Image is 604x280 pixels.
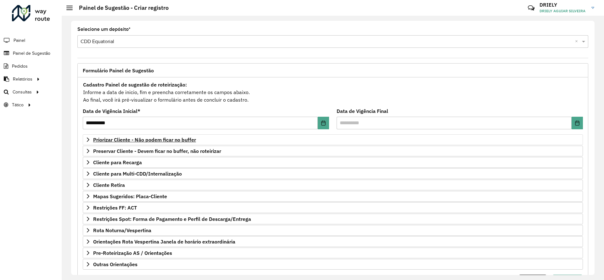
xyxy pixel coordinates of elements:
span: Painel [14,37,25,44]
a: Orientações Rota Vespertina Janela de horário extraordinária [83,236,583,247]
span: Formulário Painel de Sugestão [83,68,154,73]
a: Cliente para Multi-CDD/Internalização [83,168,583,179]
span: Restrições FF: ACT [93,205,137,210]
span: Cliente para Recarga [93,160,142,165]
a: Restrições Spot: Forma de Pagamento e Perfil de Descarga/Entrega [83,214,583,224]
button: Choose Date [318,117,329,129]
span: Priorizar Cliente - Não podem ficar no buffer [93,137,196,142]
a: Cliente para Recarga [83,157,583,168]
span: Preservar Cliente - Devem ficar no buffer, não roteirizar [93,148,221,154]
a: Rota Noturna/Vespertina [83,225,583,236]
span: Relatórios [13,76,32,82]
h3: DRIELY [540,2,587,8]
span: Pre-Roteirização AS / Orientações [93,250,172,255]
a: Priorizar Cliente - Não podem ficar no buffer [83,134,583,145]
span: Tático [12,102,24,108]
label: Data de Vigência Inicial [83,107,140,115]
a: Contato Rápido [524,1,538,15]
div: Informe a data de inicio, fim e preencha corretamente os campos abaixo. Ao final, você irá pré-vi... [83,81,583,104]
a: Outras Orientações [83,259,583,270]
span: Pedidos [12,63,28,70]
label: Selecione um depósito [77,25,131,33]
label: Data de Vigência Final [337,107,388,115]
button: Choose Date [572,117,583,129]
span: Cliente para Multi-CDD/Internalização [93,171,182,176]
a: Preservar Cliente - Devem ficar no buffer, não roteirizar [83,146,583,156]
span: Painel de Sugestão [13,50,50,57]
span: Orientações Rota Vespertina Janela de horário extraordinária [93,239,235,244]
strong: Cadastro Painel de sugestão de roteirização: [83,81,187,88]
span: Cliente Retira [93,182,125,188]
span: Mapas Sugeridos: Placa-Cliente [93,194,167,199]
h2: Painel de Sugestão - Criar registro [73,4,169,11]
a: Cliente Retira [83,180,583,190]
span: Restrições Spot: Forma de Pagamento e Perfil de Descarga/Entrega [93,216,251,221]
span: DRIELY AGUIAR SILVEIRA [540,8,587,14]
span: Consultas [13,89,32,95]
a: Mapas Sugeridos: Placa-Cliente [83,191,583,202]
a: Restrições FF: ACT [83,202,583,213]
span: Clear all [575,38,580,45]
span: Outras Orientações [93,262,137,267]
a: Pre-Roteirização AS / Orientações [83,248,583,258]
span: Rota Noturna/Vespertina [93,228,151,233]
